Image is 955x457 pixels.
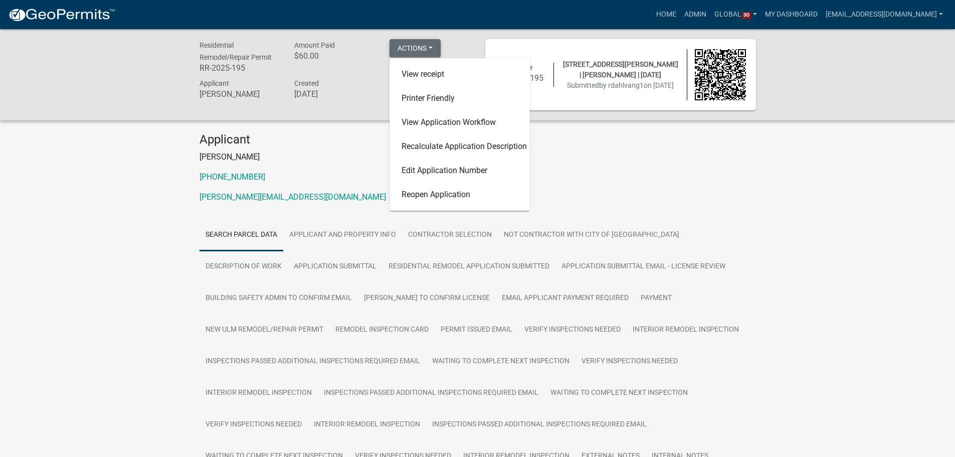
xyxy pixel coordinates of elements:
a: Home [652,5,680,24]
a: Recalculate Application Description [390,134,530,159]
h6: [DATE] [294,89,374,99]
a: Application Submittal [288,251,383,283]
a: Admin [680,5,710,24]
a: Verify inspections needed [576,346,684,378]
div: Actions [390,58,530,211]
a: [EMAIL_ADDRESS][DOMAIN_NAME] [822,5,947,24]
span: Created [294,79,319,87]
a: My Dashboard [761,5,822,24]
span: Submitted on [DATE] [567,81,674,89]
a: Printer Friendly [390,86,530,110]
a: Inspections Passed Additional Inspections Required Email [318,377,544,409]
a: Interior Remodel Inspection [308,409,426,441]
a: [PHONE_NUMBER] [200,172,265,182]
span: Applicant [200,79,229,87]
a: Remodel Inspection Card [329,314,435,346]
a: Inspections Passed Additional Inspections Required Email [200,346,426,378]
a: Search Parcel Data [200,219,283,251]
a: Email Applicant Payment Required [496,282,635,315]
a: [PERSON_NAME] to confirm License [358,282,496,315]
a: Not Contractor With City of [GEOGRAPHIC_DATA] [498,219,685,251]
a: Waiting to complete next Inspection [544,377,694,409]
span: [STREET_ADDRESS][PERSON_NAME] | [PERSON_NAME] | [DATE] [563,60,678,79]
a: Applicant and Property Info [283,219,402,251]
a: Reopen Application [390,183,530,207]
h6: RR-2025-195 [200,63,280,73]
a: [PERSON_NAME][EMAIL_ADDRESS][DOMAIN_NAME] [200,192,386,202]
a: Contractor Selection [402,219,498,251]
span: by rdahlvang1 [599,81,644,89]
p: [PERSON_NAME] [200,151,756,163]
a: Interior Remodel Inspection [200,377,318,409]
span: 30 [741,12,751,20]
img: QR code [695,49,746,100]
a: Inspections Passed Additional Inspections Required Email [426,409,653,441]
a: Payment [635,282,678,315]
button: Actions [390,39,441,57]
a: View receipt [390,62,530,86]
h6: $60.00 [294,51,374,61]
a: Verify inspections needed [518,314,627,346]
a: Residential Remodel Application Submitted [383,251,555,283]
a: Application Submittal Email - License Review [555,251,731,283]
a: Global30 [710,5,761,24]
a: Waiting to complete next Inspection [426,346,576,378]
h6: [PERSON_NAME] [200,89,280,99]
span: Residential Remodel/Repair Permit [200,41,272,61]
a: Edit Application Number [390,159,530,183]
a: Description of Work [200,251,288,283]
h4: Applicant [200,132,756,147]
a: Permit Issued Email [435,314,518,346]
a: Building Safety Admin to Confirm Email [200,282,358,315]
a: New Ulm Remodel/Repair Permit [200,314,329,346]
a: View Application Workflow [390,110,530,134]
span: Amount Paid [294,41,335,49]
a: Verify inspections needed [200,409,308,441]
a: Interior Remodel Inspection [627,314,745,346]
